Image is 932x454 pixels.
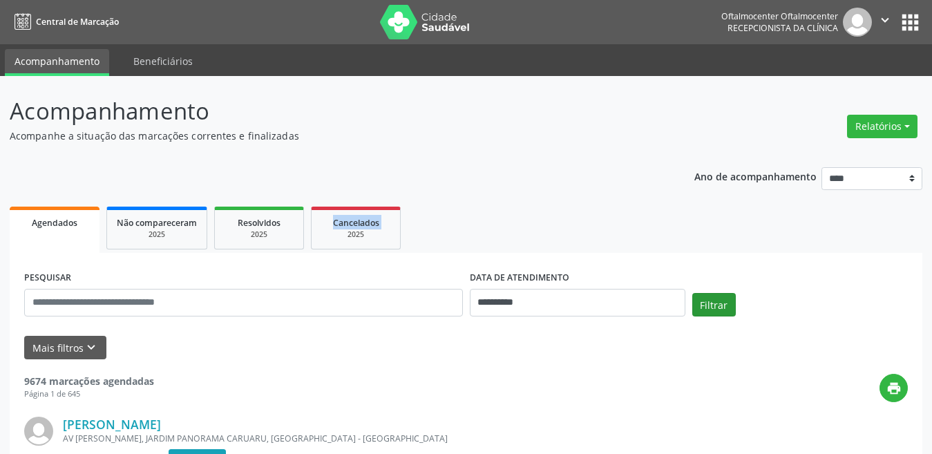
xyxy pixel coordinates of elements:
[5,49,109,76] a: Acompanhamento
[10,129,649,143] p: Acompanhe a situação das marcações correntes e finalizadas
[63,417,161,432] a: [PERSON_NAME]
[877,12,893,28] i: 
[117,229,197,240] div: 2025
[24,267,71,289] label: PESQUISAR
[321,229,390,240] div: 2025
[692,293,736,316] button: Filtrar
[63,433,701,444] div: AV [PERSON_NAME], JARDIM PANORAMA CARUARU, [GEOGRAPHIC_DATA] - [GEOGRAPHIC_DATA]
[24,375,154,388] strong: 9674 marcações agendadas
[694,167,817,185] p: Ano de acompanhamento
[225,229,294,240] div: 2025
[10,10,119,33] a: Central de Marcação
[843,8,872,37] img: img
[333,217,379,229] span: Cancelados
[238,217,280,229] span: Resolvidos
[24,388,154,400] div: Página 1 de 645
[124,49,202,73] a: Beneficiários
[879,374,908,402] button: print
[24,417,53,446] img: img
[36,16,119,28] span: Central de Marcação
[32,217,77,229] span: Agendados
[84,340,99,355] i: keyboard_arrow_down
[10,94,649,129] p: Acompanhamento
[886,381,902,396] i: print
[470,267,569,289] label: DATA DE ATENDIMENTO
[117,217,197,229] span: Não compareceram
[898,10,922,35] button: apps
[24,336,106,360] button: Mais filtroskeyboard_arrow_down
[727,22,838,34] span: Recepcionista da clínica
[847,115,917,138] button: Relatórios
[872,8,898,37] button: 
[721,10,838,22] div: Oftalmocenter Oftalmocenter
